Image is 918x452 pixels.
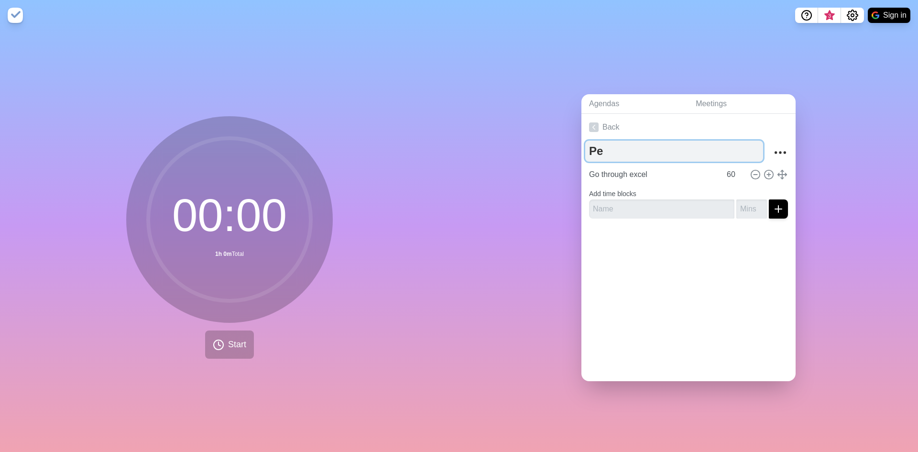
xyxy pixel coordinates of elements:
[205,331,254,359] button: Start
[581,94,688,114] a: Agendas
[589,199,734,219] input: Name
[723,165,746,184] input: Mins
[585,165,721,184] input: Name
[872,11,879,19] img: google logo
[826,12,833,20] span: 3
[795,8,818,23] button: Help
[581,114,796,141] a: Back
[868,8,910,23] button: Sign in
[818,8,841,23] button: What’s new
[841,8,864,23] button: Settings
[589,190,636,198] label: Add time blocks
[688,94,796,114] a: Meetings
[736,199,767,219] input: Mins
[8,8,23,23] img: timeblocks logo
[771,143,790,162] button: More
[228,338,246,351] span: Start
